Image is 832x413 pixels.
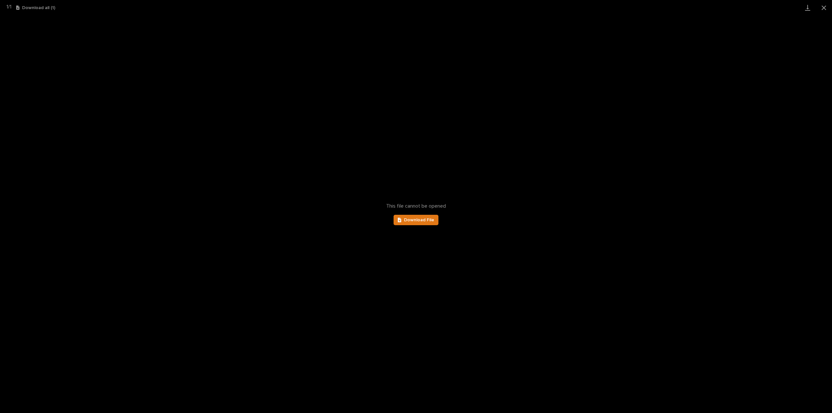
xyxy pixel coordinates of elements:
span: 1 [10,4,11,9]
span: Download File [404,218,434,222]
span: 1 [6,4,8,9]
span: This file cannot be opened [386,203,446,209]
button: Download all (1) [16,6,55,10]
a: Download File [394,215,438,225]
